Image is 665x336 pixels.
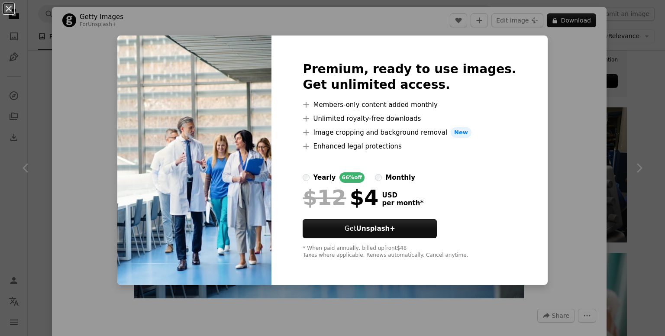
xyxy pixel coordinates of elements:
[303,186,346,209] span: $12
[117,36,271,285] img: premium_photo-1681843129112-f7d11a2f17e3
[303,219,437,238] button: GetUnsplash+
[382,199,423,207] span: per month *
[385,172,415,183] div: monthly
[303,186,378,209] div: $4
[303,245,516,259] div: * When paid annually, billed upfront $48 Taxes where applicable. Renews automatically. Cancel any...
[303,113,516,124] li: Unlimited royalty-free downloads
[313,172,336,183] div: yearly
[375,174,382,181] input: monthly
[451,127,471,138] span: New
[382,191,423,199] span: USD
[339,172,365,183] div: 66% off
[356,225,395,233] strong: Unsplash+
[303,61,516,93] h2: Premium, ready to use images. Get unlimited access.
[303,174,310,181] input: yearly66%off
[303,100,516,110] li: Members-only content added monthly
[303,127,516,138] li: Image cropping and background removal
[303,141,516,152] li: Enhanced legal protections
